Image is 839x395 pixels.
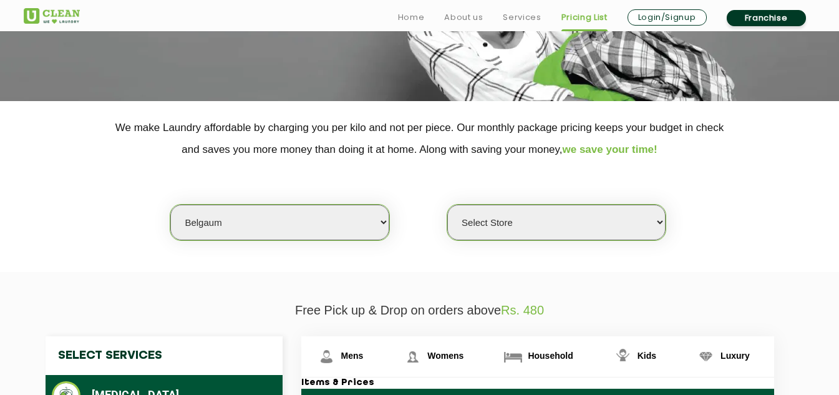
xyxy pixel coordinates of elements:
[727,10,806,26] a: Franchise
[528,351,573,361] span: Household
[612,346,634,368] img: Kids
[501,303,544,317] span: Rs. 480
[628,9,707,26] a: Login/Signup
[24,303,816,318] p: Free Pick up & Drop on orders above
[563,144,657,155] span: we save your time!
[427,351,463,361] span: Womens
[402,346,424,368] img: Womens
[502,346,524,368] img: Household
[301,378,774,389] h3: Items & Prices
[24,8,80,24] img: UClean Laundry and Dry Cleaning
[46,336,283,375] h4: Select Services
[398,10,425,25] a: Home
[561,10,608,25] a: Pricing List
[444,10,483,25] a: About us
[695,346,717,368] img: Luxury
[24,117,816,160] p: We make Laundry affordable by charging you per kilo and not per piece. Our monthly package pricin...
[503,10,541,25] a: Services
[316,346,337,368] img: Mens
[341,351,364,361] span: Mens
[638,351,656,361] span: Kids
[720,351,750,361] span: Luxury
